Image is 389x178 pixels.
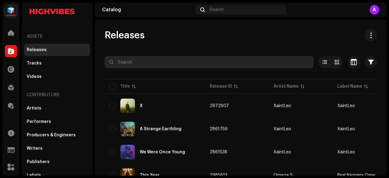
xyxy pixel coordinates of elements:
[337,173,375,177] span: Real Naggers Crew
[210,104,229,108] span: 2972607
[337,150,355,154] span: XaintLeo
[27,74,42,79] div: Videos
[210,83,232,89] div: Release ID
[24,29,90,44] re-a-nav-header: Assets
[274,173,328,177] span: Omega S
[27,47,46,52] div: Releases
[210,7,224,12] span: Search
[210,150,227,154] span: 2861538
[102,7,193,12] div: Catalog
[24,71,90,83] re-m-nav-item: Videos
[140,127,181,131] div: A Strange Earthling
[140,150,185,154] div: We Were Once Young
[27,133,76,138] div: Producers & Engineers
[5,5,17,17] img: feab3aad-9b62-475c-8caf-26f15a9573ee
[24,116,90,128] re-m-nav-item: Performers
[274,150,328,154] span: XaintLeo
[120,83,130,89] div: Title
[27,106,41,111] div: Artists
[24,88,90,102] re-a-nav-header: Contributors
[24,44,90,56] re-m-nav-item: Releases
[24,156,90,168] re-m-nav-item: Publishers
[140,173,160,177] div: This Year
[24,129,90,141] re-m-nav-item: Producers & Engineers
[210,173,227,177] span: 2985613
[274,127,291,131] div: XaintLeo
[120,145,135,159] img: 1f90f2b1-564e-4f27-b2f6-bdfe67400e50
[27,173,41,178] div: Labels
[24,102,90,114] re-m-nav-item: Artists
[337,127,355,131] span: XaintLeo
[274,127,328,131] span: XaintLeo
[370,5,379,15] div: A
[24,57,90,69] re-m-nav-item: Tracks
[120,99,135,113] img: 824cb6ae-a8da-4152-b968-bd9843892405
[24,142,90,155] re-m-nav-item: Writers
[274,83,299,89] div: Artist Name
[274,104,291,108] div: XaintLeo
[337,104,355,108] span: XaintLeo
[27,146,43,151] div: Writers
[274,173,293,177] div: Omega S
[274,150,291,154] div: XaintLeo
[120,122,135,136] img: a08f9f76-750a-4113-b703-15f9e377866d
[27,159,50,164] div: Publishers
[27,119,51,124] div: Performers
[27,61,42,66] div: Tracks
[105,29,145,41] span: Releases
[274,104,328,108] span: XaintLeo
[105,56,314,68] input: Search
[210,127,228,131] span: 2861759
[337,83,362,89] div: Label Name
[140,104,143,108] div: X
